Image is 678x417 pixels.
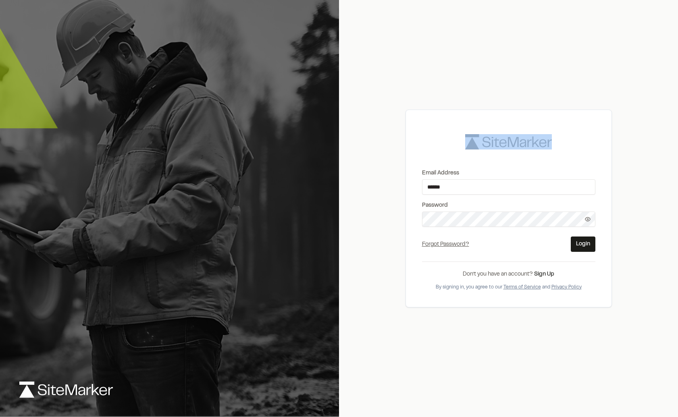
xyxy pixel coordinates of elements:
[571,237,595,252] button: Login
[19,382,113,398] img: logo-white-rebrand.svg
[422,270,595,279] div: Don’t you have an account?
[422,201,595,210] label: Password
[503,284,541,291] button: Terms of Service
[551,284,582,291] button: Privacy Policy
[422,169,595,178] label: Email Address
[534,272,554,277] a: Sign Up
[465,134,552,149] img: logo-black-rebrand.svg
[422,284,595,291] div: By signing in, you agree to our and
[422,242,469,247] a: Forgot Password?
